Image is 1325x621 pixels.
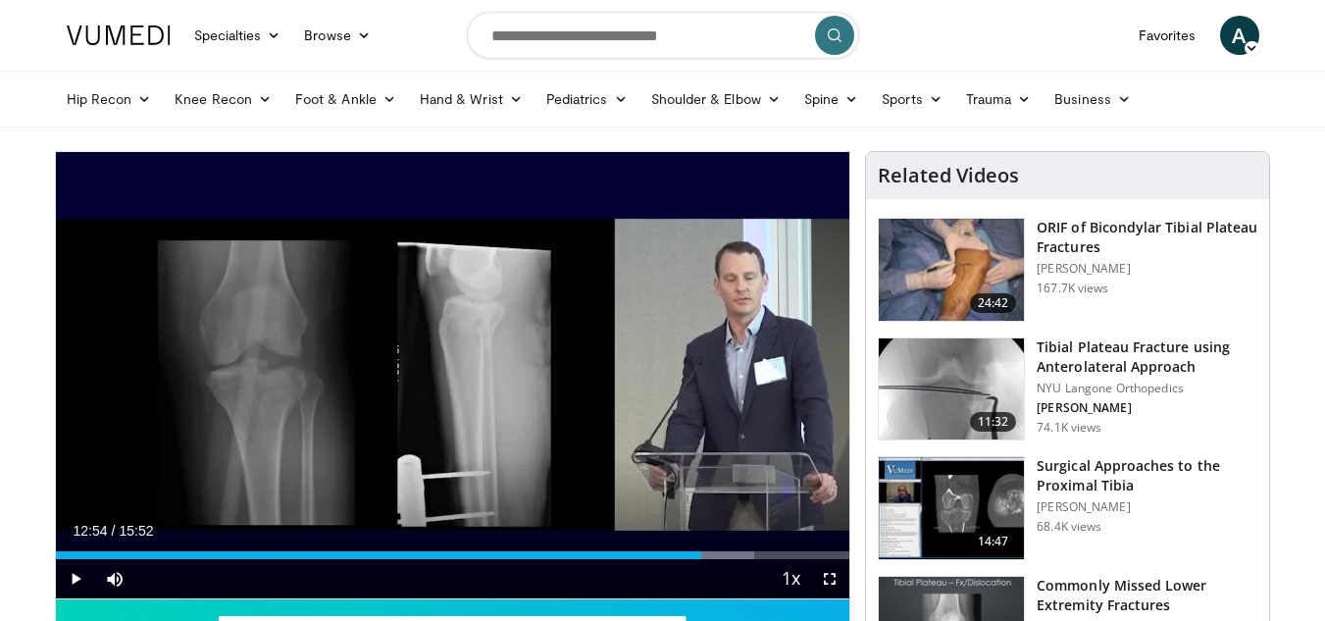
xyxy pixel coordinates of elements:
[954,79,1044,119] a: Trauma
[535,79,639,119] a: Pediatrics
[408,79,535,119] a: Hand & Wrist
[879,338,1024,440] img: 9nZFQMepuQiumqNn4xMDoxOjBzMTt2bJ.150x105_q85_crop-smart_upscale.jpg
[792,79,870,119] a: Spine
[870,79,954,119] a: Sports
[878,164,1019,187] h4: Related Videos
[878,218,1257,322] a: 24:42 ORIF of Bicondylar Tibial Plateau Fractures [PERSON_NAME] 167.7K views
[878,456,1257,560] a: 14:47 Surgical Approaches to the Proximal Tibia [PERSON_NAME] 68.4K views
[970,412,1017,432] span: 11:32
[879,457,1024,559] img: DA_UIUPltOAJ8wcH4xMDoxOjB1O8AjAz.150x105_q85_crop-smart_upscale.jpg
[1127,16,1208,55] a: Favorites
[970,532,1017,551] span: 14:47
[95,559,134,598] button: Mute
[67,26,171,45] img: VuMedi Logo
[1037,218,1257,257] h3: ORIF of Bicondylar Tibial Plateau Fractures
[639,79,792,119] a: Shoulder & Elbow
[1037,400,1257,416] p: [PERSON_NAME]
[163,79,283,119] a: Knee Recon
[970,293,1017,313] span: 24:42
[1037,499,1257,515] p: [PERSON_NAME]
[1037,576,1257,615] h3: Commonly Missed Lower Extremity Fractures
[1037,281,1108,296] p: 167.7K views
[292,16,382,55] a: Browse
[1043,79,1143,119] a: Business
[1037,519,1101,535] p: 68.4K views
[112,523,116,539] span: /
[55,79,164,119] a: Hip Recon
[74,523,108,539] span: 12:54
[56,551,850,559] div: Progress Bar
[1220,16,1259,55] a: A
[879,219,1024,321] img: Levy_Tib_Plat_100000366_3.jpg.150x105_q85_crop-smart_upscale.jpg
[56,152,850,599] video-js: Video Player
[56,559,95,598] button: Play
[119,523,153,539] span: 15:52
[810,559,849,598] button: Fullscreen
[182,16,293,55] a: Specialties
[1037,456,1257,495] h3: Surgical Approaches to the Proximal Tibia
[467,12,859,59] input: Search topics, interventions
[1037,337,1257,377] h3: Tibial Plateau Fracture using Anterolateral Approach
[771,559,810,598] button: Playback Rate
[283,79,408,119] a: Foot & Ankle
[1037,261,1257,277] p: [PERSON_NAME]
[1037,420,1101,436] p: 74.1K views
[1037,381,1257,396] p: NYU Langone Orthopedics
[878,337,1257,441] a: 11:32 Tibial Plateau Fracture using Anterolateral Approach NYU Langone Orthopedics [PERSON_NAME] ...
